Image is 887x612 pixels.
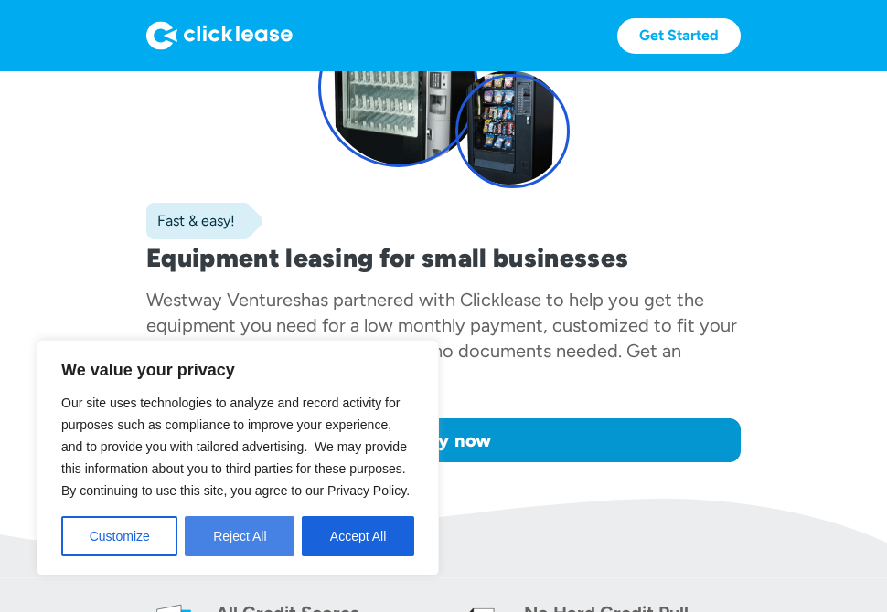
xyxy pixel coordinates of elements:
h1: Equipment leasing for small businesses [146,243,741,272]
img: Logo [146,21,293,50]
a: Get Started [617,18,741,54]
a: Apply now [146,418,741,462]
div: Westway Ventures [146,289,301,311]
div: Fast & easy! [146,212,235,230]
button: Reject All [185,516,294,556]
div: We value your privacy [37,340,439,575]
button: Accept All [302,516,414,556]
button: Customize [61,516,177,556]
div: has partnered with Clicklease to help you get the equipment you need for a low monthly payment, c... [146,289,737,387]
span: Our site uses technologies to analyze and record activity for purposes such as compliance to impr... [61,396,410,498]
p: We value your privacy [61,359,414,381]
